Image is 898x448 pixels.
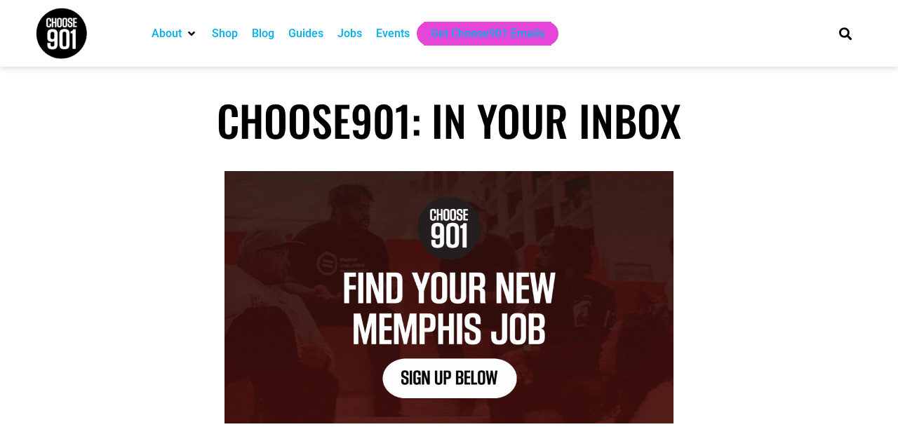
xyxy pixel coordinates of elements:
[337,25,362,42] a: Jobs
[288,25,323,42] a: Guides
[152,25,182,42] a: About
[224,171,673,423] img: Text graphic with "Choose 901" logo. Reads: "7 Things to Do in Memphis This Week. Sign Up Below."...
[431,25,544,42] a: Get Choose901 Emails
[145,22,205,46] div: About
[212,25,238,42] a: Shop
[35,95,863,145] h1: Choose901: In Your Inbox
[145,22,815,46] nav: Main nav
[834,22,857,45] div: Search
[252,25,274,42] a: Blog
[376,25,410,42] a: Events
